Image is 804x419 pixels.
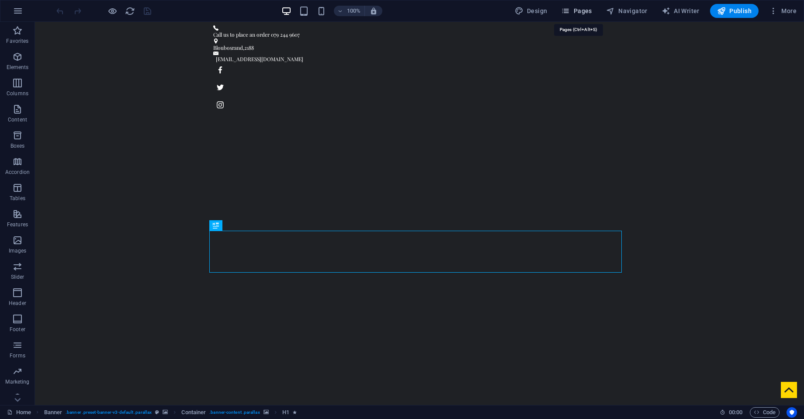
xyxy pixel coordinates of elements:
[720,407,743,418] h6: Session time
[750,407,780,418] button: Code
[561,7,592,15] span: Pages
[282,407,289,418] span: Click to select. Double-click to edit
[263,410,269,415] i: This element contains a background
[606,7,648,15] span: Navigator
[125,6,135,16] button: reload
[787,407,797,418] button: Usercentrics
[5,169,30,176] p: Accordion
[181,407,206,418] span: Click to select. Double-click to edit
[511,4,551,18] button: Design
[370,7,378,15] i: On resize automatically adjust zoom level to fit chosen device.
[603,4,651,18] button: Navigator
[9,300,26,307] p: Header
[7,407,31,418] a: Click to cancel selection. Double-click to open Pages
[662,7,700,15] span: AI Writer
[155,410,159,415] i: This element is a customizable preset
[44,407,62,418] span: Click to select. Double-click to edit
[7,64,29,71] p: Elements
[5,378,29,385] p: Marketing
[107,6,118,16] button: Click here to leave preview mode and continue editing
[66,407,152,418] span: . banner .preset-banner-v3-default .parallax
[11,274,24,280] p: Slider
[754,407,776,418] span: Code
[735,409,736,416] span: :
[8,116,27,123] p: Content
[10,326,25,333] p: Footer
[10,352,25,359] p: Forms
[511,4,551,18] div: Design (Ctrl+Alt+Y)
[7,221,28,228] p: Features
[10,142,25,149] p: Boxes
[710,4,759,18] button: Publish
[717,7,752,15] span: Publish
[44,407,297,418] nav: breadcrumb
[125,6,135,16] i: Reload page
[6,38,28,45] p: Favorites
[163,410,168,415] i: This element contains a background
[766,4,800,18] button: More
[515,7,548,15] span: Design
[347,6,361,16] h6: 100%
[7,90,28,97] p: Columns
[729,407,742,418] span: 00 00
[293,410,297,415] i: Element contains an animation
[209,407,260,418] span: . banner-content .parallax
[658,4,703,18] button: AI Writer
[558,4,595,18] button: Pages
[9,247,27,254] p: Images
[769,7,797,15] span: More
[10,195,25,202] p: Tables
[334,6,365,16] button: 100%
